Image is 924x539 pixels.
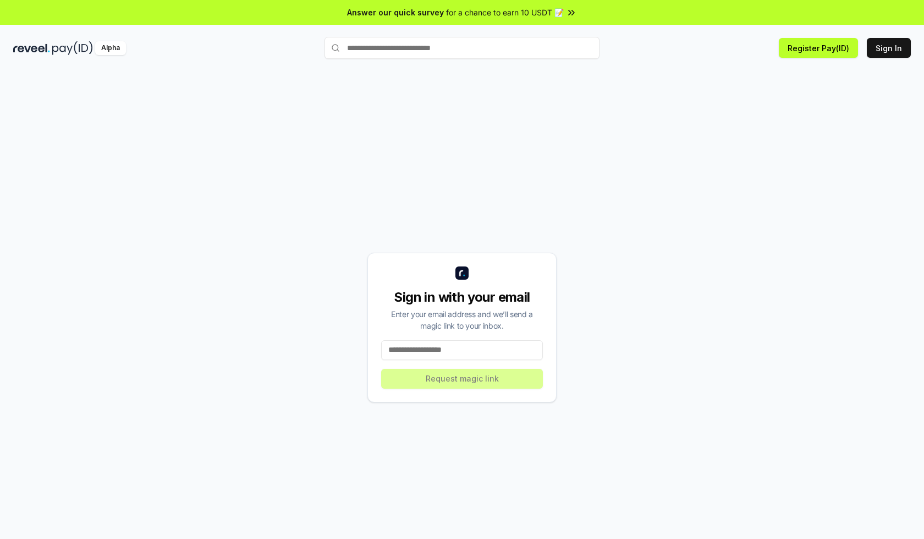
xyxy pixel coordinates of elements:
button: Register Pay(ID) [779,38,858,58]
img: logo_small [455,266,469,280]
div: Sign in with your email [381,288,543,306]
div: Enter your email address and we’ll send a magic link to your inbox. [381,308,543,331]
span: Answer our quick survey [347,7,444,18]
img: reveel_dark [13,41,50,55]
button: Sign In [867,38,911,58]
img: pay_id [52,41,93,55]
span: for a chance to earn 10 USDT 📝 [446,7,564,18]
div: Alpha [95,41,126,55]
